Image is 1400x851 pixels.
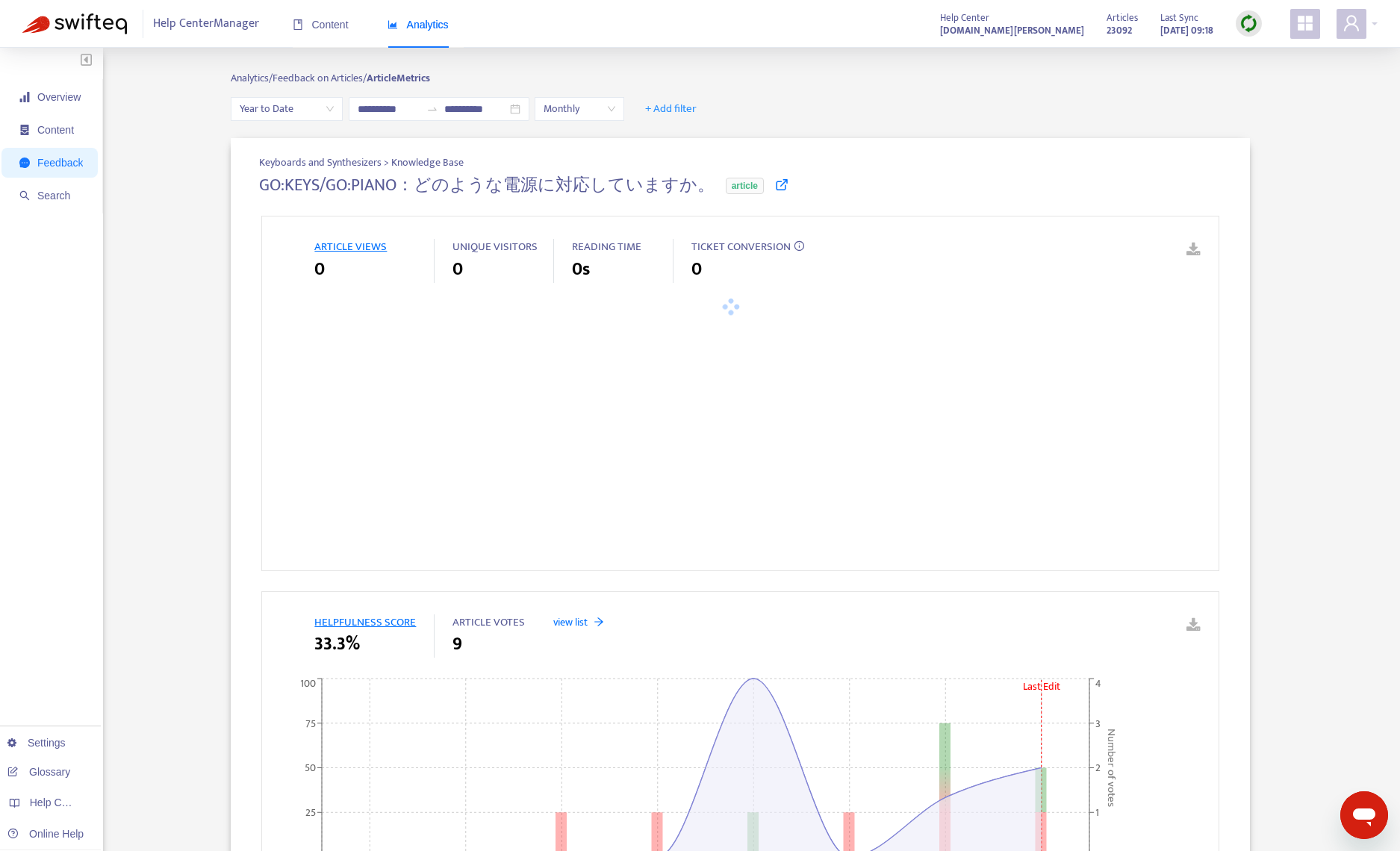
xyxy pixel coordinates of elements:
[1343,14,1360,32] span: user
[1095,759,1101,776] tspan: 2
[19,190,30,201] span: search
[940,22,1084,39] a: [DOMAIN_NAME][PERSON_NAME]
[259,154,384,171] span: Keyboards and Synthesizers
[1160,22,1213,39] strong: [DATE] 09:18
[452,613,525,632] span: ARTICLE VOTES
[37,190,70,202] span: Search
[1023,677,1060,694] tspan: Last Edit
[553,614,588,630] span: view list
[305,759,316,776] tspan: 50
[452,237,538,256] span: UNIQUE VISITORS
[1102,729,1121,807] tspan: Number of votes
[259,175,715,196] h4: GO:KEYS/GO:PIANO：どのような電源に対応していますか。
[594,617,604,627] span: arrow-right
[231,69,367,87] span: Analytics/ Feedback on Articles/
[22,13,127,34] img: Swifteq
[1239,14,1258,33] img: sync.dc5367851b00ba804db3.png
[1340,791,1388,839] iframe: メッセージングウィンドウの起動ボタン、進行中の会話
[645,100,697,118] span: + Add filter
[726,178,764,194] span: article
[426,103,438,115] span: swap-right
[691,256,702,283] span: 0
[314,256,325,283] span: 0
[426,103,438,115] span: to
[1107,10,1138,26] span: Articles
[634,97,708,121] button: + Add filter
[388,19,449,31] span: Analytics
[940,10,989,26] span: Help Center
[305,714,316,732] tspan: 75
[7,828,84,840] a: Online Help
[544,98,615,120] span: Monthly
[7,737,66,749] a: Settings
[1107,22,1132,39] strong: 23092
[37,157,83,169] span: Feedback
[37,124,74,136] span: Content
[19,92,30,102] span: signal
[452,256,463,283] span: 0
[367,69,430,87] strong: Article Metrics
[572,237,641,256] span: READING TIME
[452,631,462,658] span: 9
[153,10,259,38] span: Help Center Manager
[240,98,334,120] span: Year to Date
[1095,714,1101,732] tspan: 3
[1296,14,1314,32] span: appstore
[30,797,91,808] span: Help Centers
[19,158,30,168] span: message
[300,675,316,692] tspan: 100
[1095,804,1099,821] tspan: 1
[7,766,70,778] a: Glossary
[384,154,391,171] span: >
[314,631,360,658] span: 33.3%
[691,237,791,256] span: TICKET CONVERSION
[37,91,81,103] span: Overview
[314,613,416,632] span: HELPFULNESS SCORE
[314,237,387,256] span: ARTICLE VIEWS
[293,19,303,30] span: book
[572,256,590,283] span: 0s
[391,155,464,170] span: Knowledge Base
[19,125,30,135] span: container
[1095,675,1101,692] tspan: 4
[305,804,316,821] tspan: 25
[388,19,398,30] span: area-chart
[1160,10,1198,26] span: Last Sync
[293,19,349,31] span: Content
